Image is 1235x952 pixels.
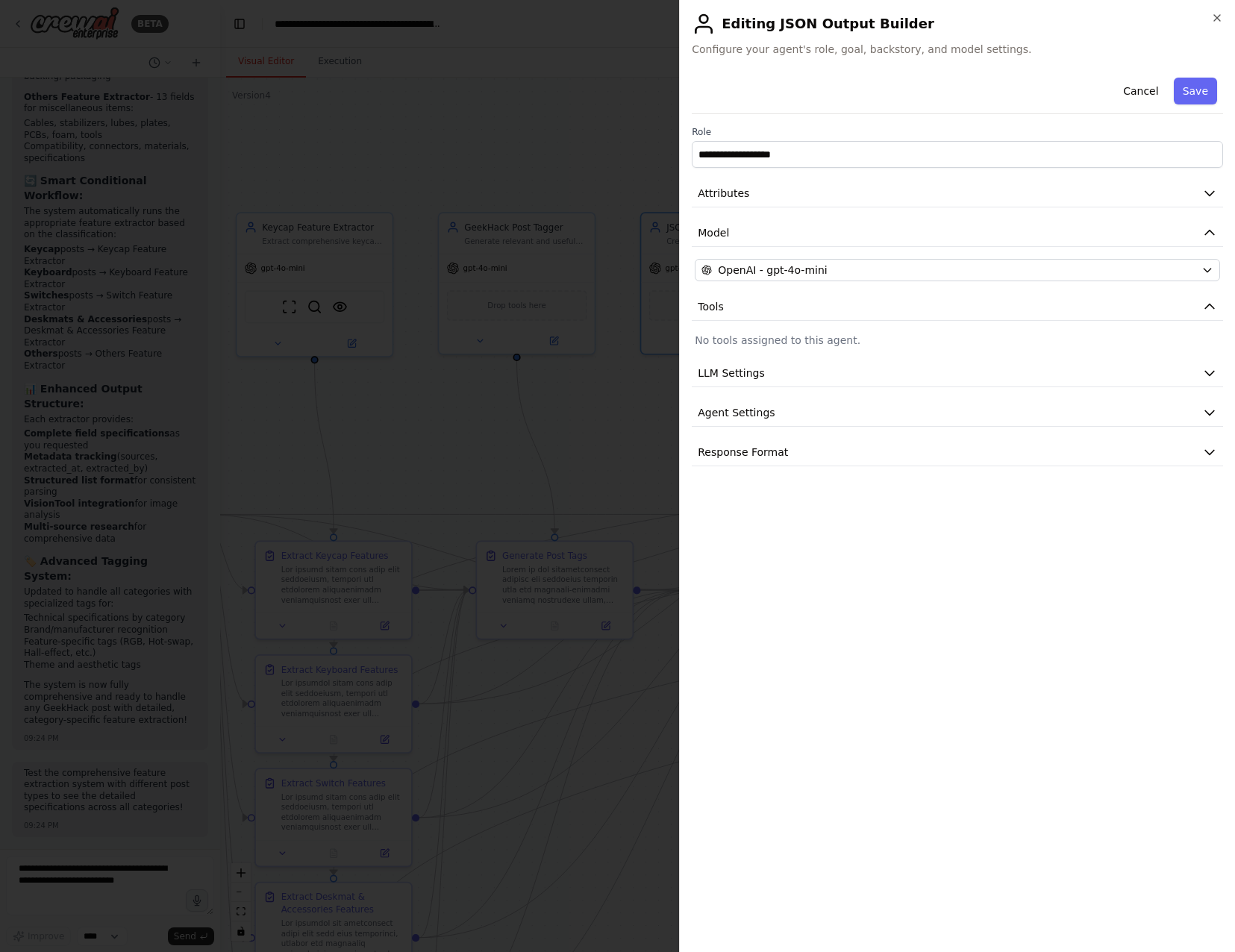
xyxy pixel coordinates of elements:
[692,219,1223,247] button: Model
[692,399,1223,427] button: Agent Settings
[692,42,1223,57] span: Configure your agent's role, goal, backstory, and model settings.
[1174,78,1217,104] button: Save
[698,225,729,240] span: Model
[1114,78,1167,104] button: Cancel
[718,263,827,278] span: OpenAI - gpt-4o-mini
[692,180,1223,207] button: Attributes
[698,405,775,420] span: Agent Settings
[692,439,1223,466] button: Response Format
[698,186,749,201] span: Attributes
[698,299,724,314] span: Tools
[692,293,1223,321] button: Tools
[692,126,1223,138] label: Role
[695,333,1220,348] p: No tools assigned to this agent.
[692,360,1223,387] button: LLM Settings
[698,366,765,381] span: LLM Settings
[695,259,1220,281] button: OpenAI - gpt-4o-mini
[698,445,788,460] span: Response Format
[692,12,1223,36] h2: Editing JSON Output Builder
